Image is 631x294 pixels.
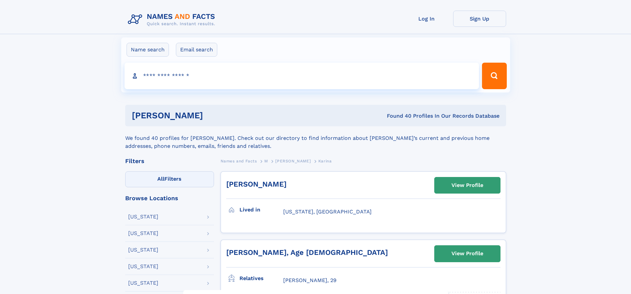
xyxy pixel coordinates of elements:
[128,247,158,253] div: [US_STATE]
[125,126,506,150] div: We found 40 profiles for [PERSON_NAME]. Check out our directory to find information about [PERSON...
[283,277,337,284] a: [PERSON_NAME], 29
[275,159,311,163] span: [PERSON_NAME]
[132,111,295,120] h1: [PERSON_NAME]
[264,157,268,165] a: M
[127,43,169,57] label: Name search
[221,157,257,165] a: Names and Facts
[128,280,158,286] div: [US_STATE]
[125,11,221,29] img: Logo Names and Facts
[283,208,372,215] span: [US_STATE], [GEOGRAPHIC_DATA]
[128,214,158,219] div: [US_STATE]
[435,246,500,262] a: View Profile
[125,171,214,187] label: Filters
[482,63,506,89] button: Search Button
[435,177,500,193] a: View Profile
[125,195,214,201] div: Browse Locations
[453,11,506,27] a: Sign Up
[125,63,479,89] input: search input
[451,246,483,261] div: View Profile
[318,159,332,163] span: Karina
[275,157,311,165] a: [PERSON_NAME]
[239,273,283,284] h3: Relatives
[157,176,164,182] span: All
[125,158,214,164] div: Filters
[128,231,158,236] div: [US_STATE]
[226,248,388,257] a: [PERSON_NAME], Age [DEMOGRAPHIC_DATA]
[176,43,217,57] label: Email search
[128,264,158,269] div: [US_STATE]
[451,178,483,193] div: View Profile
[226,180,287,188] a: [PERSON_NAME]
[400,11,453,27] a: Log In
[239,204,283,215] h3: Lived in
[295,112,500,120] div: Found 40 Profiles In Our Records Database
[264,159,268,163] span: M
